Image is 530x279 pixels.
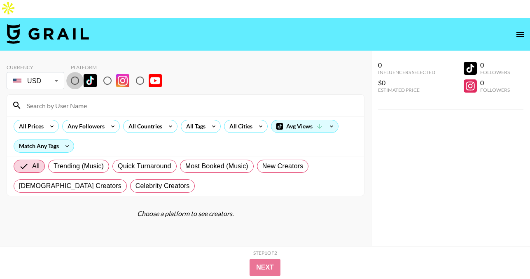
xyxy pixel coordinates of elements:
[480,61,510,69] div: 0
[480,79,510,87] div: 0
[135,181,190,191] span: Celebrity Creators
[480,87,510,93] div: Followers
[185,161,248,171] span: Most Booked (Music)
[378,79,435,87] div: $0
[512,26,528,43] button: open drawer
[149,74,162,87] img: YouTube
[124,120,164,133] div: All Countries
[63,120,106,133] div: Any Followers
[116,74,129,87] img: Instagram
[480,69,510,75] div: Followers
[271,120,338,133] div: Avg Views
[14,120,45,133] div: All Prices
[54,161,104,171] span: Trending (Music)
[14,140,74,152] div: Match Any Tags
[378,61,435,69] div: 0
[84,74,97,87] img: TikTok
[7,209,364,218] div: Choose a platform to see creators.
[7,24,89,44] img: Grail Talent
[253,250,277,256] div: Step 1 of 2
[32,161,40,171] span: All
[22,99,359,112] input: Search by User Name
[378,87,435,93] div: Estimated Price
[181,120,207,133] div: All Tags
[224,120,254,133] div: All Cities
[19,181,121,191] span: [DEMOGRAPHIC_DATA] Creators
[7,64,64,70] div: Currency
[378,69,435,75] div: Influencers Selected
[71,64,168,70] div: Platform
[8,74,63,88] div: USD
[118,161,171,171] span: Quick Turnaround
[250,259,280,276] button: Next
[262,161,304,171] span: New Creators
